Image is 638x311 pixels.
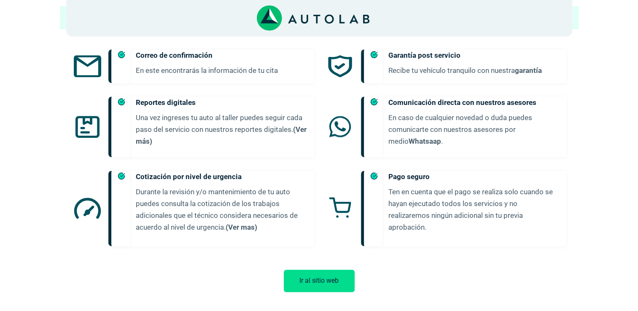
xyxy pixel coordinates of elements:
[409,137,441,145] a: Whatsaap
[388,97,560,108] h5: Comunicación directa con nuestros asesores
[136,171,307,182] h5: Cotización por nivel de urgencia
[60,11,579,25] h3: Recuerda que al tomar tu servicios con tienes acceso a:
[136,125,307,145] a: (Ver más)
[136,64,307,76] p: En este encontrarás la información de tu cita
[515,66,542,75] a: garantía
[136,49,307,61] h5: Correo de confirmación
[388,186,560,233] p: Ten en cuenta que el pago se realiza solo cuando se hayan ejecutado todos los servicios y no real...
[257,14,369,22] a: Link al sitio de autolab
[388,49,560,61] h5: Garantía post servicio
[136,112,307,147] p: Una vez ingreses tu auto al taller puedes seguir cada paso del servicio con nuestros reportes dig...
[136,186,307,233] p: Durante la revisión y/o mantenimiento de tu auto puedes consulta la cotización de los trabajos ad...
[284,276,355,284] a: Ir al sitio web
[388,64,560,76] p: Recibe tu vehículo tranquilo con nuestra
[136,97,307,108] h5: Reportes digitales
[226,223,257,231] a: (Ver mas)
[284,270,355,292] button: Ir al sitio web
[388,171,560,182] h5: Pago seguro
[388,112,560,147] p: En caso de cualquier novedad o duda puedes comunicarte con nuestros asesores por medio .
